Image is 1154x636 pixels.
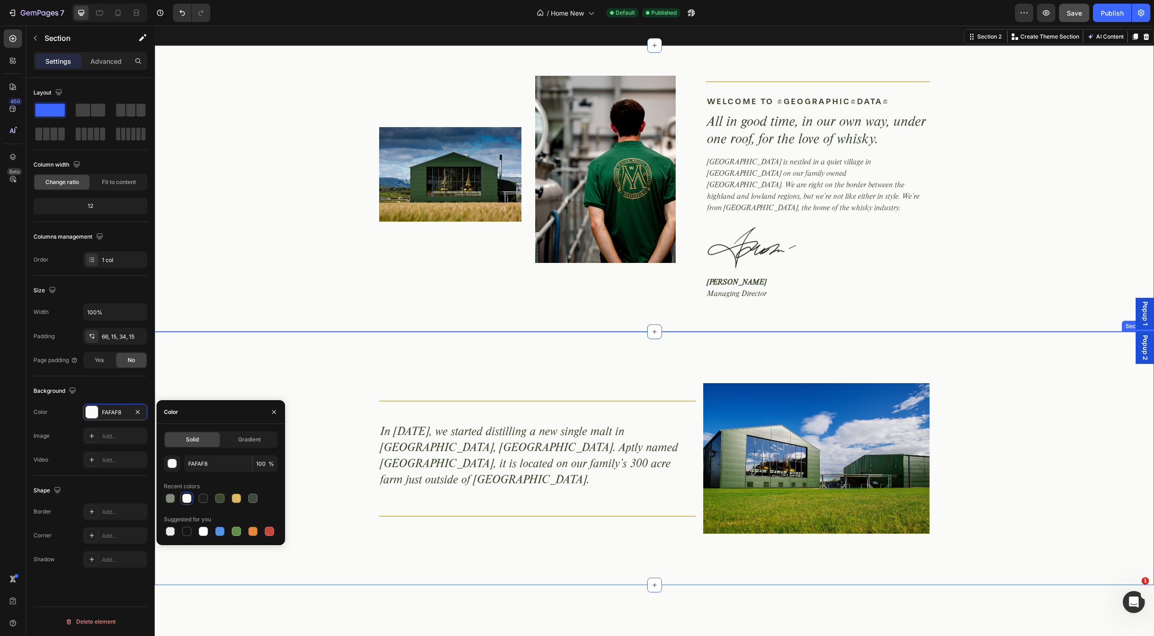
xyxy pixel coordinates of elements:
[616,9,635,17] span: Default
[969,296,997,305] div: Section 3
[164,482,200,491] div: Recent colors
[1067,9,1082,17] span: Save
[45,56,71,66] p: Settings
[552,132,774,190] p: [GEOGRAPHIC_DATA] is nestled in a quiet village in [GEOGRAPHIC_DATA] on our family owned [GEOGRAP...
[95,356,104,364] span: Yes
[164,408,178,416] div: Color
[551,8,584,18] span: Home New
[90,56,122,66] p: Advanced
[60,7,64,18] p: 7
[34,385,78,397] div: Background
[986,276,995,300] span: Popup 1
[34,456,48,464] div: Video
[34,256,49,264] div: Order
[930,6,971,17] button: AI Content
[7,168,22,175] div: Beta
[651,9,677,17] span: Published
[34,485,63,497] div: Shape
[34,231,105,243] div: Columns management
[35,200,146,212] div: 12
[155,26,1154,636] iframe: Design area
[173,4,210,22] div: Undo/Redo
[549,357,775,508] img: gempages_579512807838450197-7ecdf2dd-13c1-4bcc-b98a-6d0f1c116d15.jpg
[4,4,68,22] button: 7
[128,356,135,364] span: No
[552,263,774,275] p: Managing Director
[224,398,542,464] h2: In [DATE], we started distilling a new single malt in [GEOGRAPHIC_DATA], [GEOGRAPHIC_DATA]. Aptly...
[547,8,549,18] span: /
[1059,4,1089,22] button: Save
[34,508,51,516] div: Border
[1142,577,1149,585] span: 1
[65,616,116,627] div: Delete element
[34,408,48,416] div: Color
[34,614,147,629] button: Delete element
[1101,8,1124,18] div: Publish
[84,304,147,320] input: Auto
[552,70,774,82] p: Welcome to [GEOGRAPHIC_DATA]
[184,455,252,472] input: Eg: FFFFFF
[34,285,58,297] div: Size
[45,178,79,186] span: Change ratio
[1093,4,1132,22] button: Publish
[34,555,55,563] div: Shadow
[821,7,849,15] div: Section 2
[866,7,924,15] p: Create Theme Section
[34,308,49,316] div: Width
[34,531,52,540] div: Corner
[102,408,129,417] div: FAFAF8
[224,101,367,196] img: gempages_579512807838450197-1d95c2f0-cfa7-48b5-b569-514504f63a3c.jpg
[551,88,775,125] h2: All in good time, in our own way, under one roof, for the love of whisky.
[102,256,145,264] div: 1 col
[102,532,145,540] div: Add...
[102,508,145,516] div: Add...
[9,98,22,105] div: 450
[102,178,136,186] span: Fit to content
[102,556,145,564] div: Add...
[102,333,145,341] div: 66, 15, 34, 15
[102,456,145,464] div: Add...
[102,432,145,441] div: Add...
[45,33,120,44] p: Section
[34,332,55,340] div: Padding
[552,253,611,262] strong: [PERSON_NAME]
[381,50,521,237] img: gempages_579512807838450197-0e93832a-f87f-4c93-b9a9-b9e7c4f7e40c.jpg
[986,309,995,335] span: Popup 2
[1123,591,1145,613] iframe: Intercom live chat
[34,356,78,364] div: Page padding
[34,159,82,171] div: Column width
[238,435,261,444] span: Gradient
[186,435,199,444] span: Solid
[269,460,274,468] span: %
[551,201,643,245] img: gempages_579512807838450197-edc50037-5203-462f-adc8-e1bc0906023b.png
[34,432,50,440] div: Image
[164,515,211,524] div: Suggested for you
[34,87,64,99] div: Layout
